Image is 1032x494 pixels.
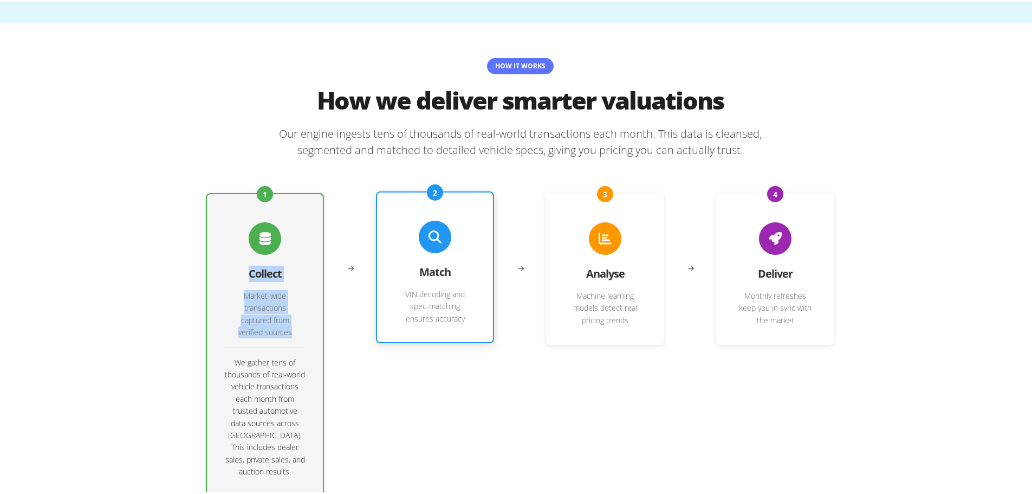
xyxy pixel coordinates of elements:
p: Market-wide transactions captured from verified sources [224,288,306,337]
h3: Analyse [564,264,646,280]
p: We gather tens of thousands of real-world vehicle transactions each month from trusted automotive... [224,355,306,476]
p: Monthly refreshes keep you in sync with the market [735,288,816,324]
p: Machine learning models detect real pricing trends [564,288,646,324]
h3: Deliver [735,264,816,280]
p: Our engine ingests tens of thousands of real-world transactions each month. This data is cleansed... [206,124,834,156]
div: 4 [767,184,783,200]
div: 2 [427,182,443,198]
div: 4DeliverMonthly refreshes keep you in sync with the market [716,191,834,343]
div: 1 [257,184,273,200]
div: 1CollectMarket-wide transactions captured from verified sourcesWe gather tens of thousands of rea... [206,191,324,494]
h3: Collect [224,264,306,280]
div: 3 [597,184,613,200]
h3: Match [394,262,476,278]
p: VIN decoding and spec-matching ensures accuracy [394,286,476,323]
p: How It Works [487,56,554,72]
div: 3AnalyseMachine learning models detect real pricing trends [546,191,664,343]
div: 2MatchVIN decoding and spec-matching ensures accuracy [376,189,494,341]
h2: How we deliver smarter valuations [303,83,737,113]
